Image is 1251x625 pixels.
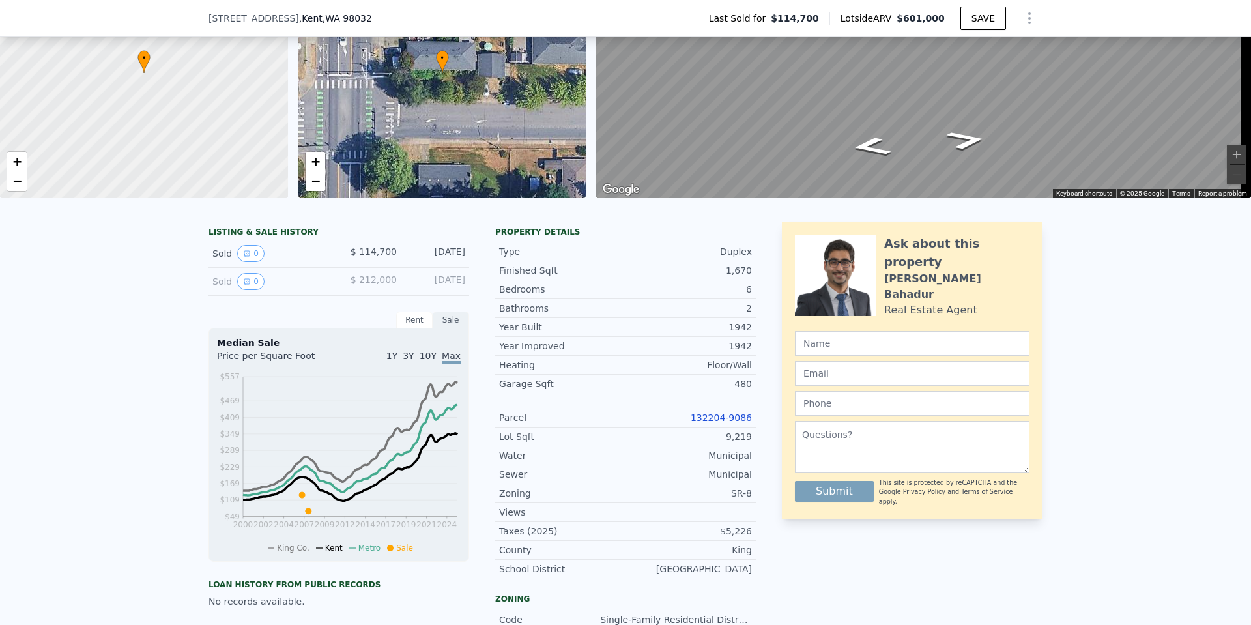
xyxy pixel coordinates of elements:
tspan: $169 [220,479,240,488]
div: Zoning [499,487,625,500]
button: SAVE [960,7,1006,30]
span: $114,700 [771,12,819,25]
div: • [436,50,449,73]
button: Zoom in [1227,145,1246,164]
div: [GEOGRAPHIC_DATA] [625,562,752,575]
div: Price per Square Foot [217,349,339,370]
button: View historical data [237,273,265,290]
div: School District [499,562,625,575]
div: Rent [396,312,433,328]
a: Terms [1172,190,1190,197]
div: LISTING & SALE HISTORY [208,227,469,240]
a: Terms of Service [961,488,1013,495]
tspan: $229 [220,463,240,472]
tspan: 2024 [437,520,457,529]
input: Email [795,361,1029,386]
input: Name [795,331,1029,356]
button: Show Options [1016,5,1042,31]
a: Zoom out [7,171,27,191]
div: 1,670 [625,264,752,277]
div: • [137,50,151,73]
div: Sold [212,273,328,290]
div: Property details [495,227,756,237]
div: Municipal [625,468,752,481]
div: Garage Sqft [499,377,625,390]
div: Type [499,245,625,258]
span: , WA 98032 [323,13,372,23]
div: Municipal [625,449,752,462]
button: Zoom out [1227,165,1246,184]
div: No records available. [208,595,469,608]
div: 1942 [625,340,752,353]
span: Last Sold for [709,12,771,25]
span: Kent [325,544,343,553]
div: [PERSON_NAME] Bahadur [884,271,1029,302]
div: SR-8 [625,487,752,500]
div: Floor/Wall [625,358,752,371]
span: [STREET_ADDRESS] [208,12,299,25]
div: $5,226 [625,525,752,538]
span: , Kent [299,12,372,25]
a: Zoom in [306,152,325,171]
span: Max [442,351,461,364]
img: Google [599,181,642,198]
tspan: $289 [220,446,240,455]
tspan: $109 [220,495,240,504]
span: + [311,153,319,169]
span: 10Y [420,351,437,361]
tspan: 2002 [253,520,274,529]
span: Sale [396,544,413,553]
div: Views [499,506,625,519]
div: 9,219 [625,430,752,443]
div: Heating [499,358,625,371]
button: Keyboard shortcuts [1056,189,1112,198]
span: King Co. [277,544,309,553]
tspan: 2017 [376,520,396,529]
div: [DATE] [407,245,465,262]
span: − [13,173,22,189]
div: Year Built [499,321,625,334]
tspan: 2004 [274,520,294,529]
a: 132204-9086 [691,413,752,423]
tspan: 2014 [355,520,375,529]
tspan: 2019 [396,520,416,529]
div: Zoning [495,594,756,604]
span: Metro [358,544,381,553]
a: Privacy Policy [903,488,945,495]
div: Parcel [499,411,625,424]
a: Report a problem [1198,190,1247,197]
path: Go West, W Cloudy St [834,132,908,160]
div: 1942 [625,321,752,334]
div: [DATE] [407,273,465,290]
span: • [436,52,449,64]
tspan: 2021 [416,520,437,529]
button: View historical data [237,245,265,262]
tspan: 2007 [295,520,315,529]
tspan: $409 [220,413,240,422]
div: County [499,544,625,557]
div: Sold [212,245,328,262]
tspan: $557 [220,372,240,381]
div: Real Estate Agent [884,302,977,318]
tspan: $349 [220,429,240,439]
div: Bathrooms [499,302,625,315]
a: Open this area in Google Maps (opens a new window) [599,181,642,198]
div: Ask about this property [884,235,1029,271]
tspan: 2009 [315,520,335,529]
span: Lotside ARV [841,12,897,25]
div: Water [499,449,625,462]
div: Lot Sqft [499,430,625,443]
div: Taxes (2025) [499,525,625,538]
span: $ 114,700 [351,246,397,257]
span: − [311,173,319,189]
a: Zoom out [306,171,325,191]
div: Median Sale [217,336,461,349]
div: Sale [433,312,469,328]
div: 480 [625,377,752,390]
span: + [13,153,22,169]
a: Zoom in [7,152,27,171]
tspan: 2012 [335,520,355,529]
div: Finished Sqft [499,264,625,277]
tspan: $469 [220,396,240,405]
div: Year Improved [499,340,625,353]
